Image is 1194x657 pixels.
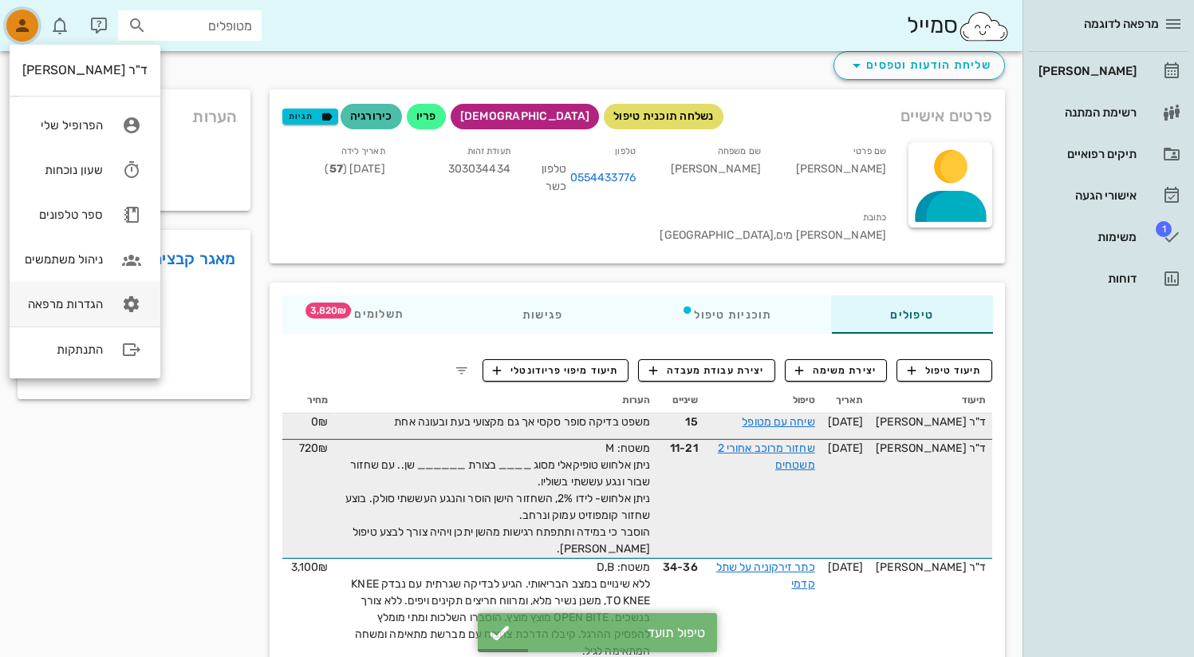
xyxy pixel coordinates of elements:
span: תיעוד מיפוי פריודונטלי [493,363,618,378]
div: תיקים רפואיים [1035,148,1137,160]
span: יצירת עבודת מעבדה [649,363,764,378]
span: תשלומים [341,309,404,320]
span: משטח: D,B [597,560,650,574]
span: שליחת הודעות וטפסים [847,56,991,75]
th: טיפול [704,388,822,414]
a: כתר זירקוניה על שתל קדמי [716,560,815,591]
th: תיעוד [869,388,992,414]
button: יצירת משימה [785,359,888,382]
span: [DATE] [828,560,864,574]
div: [PERSON_NAME] [1035,65,1137,77]
span: מרפאה לדוגמה [1084,17,1159,31]
div: רשימת המתנה [1035,106,1137,119]
th: הערות [335,388,657,414]
span: [DATE] [828,441,864,455]
div: הפרופיל שלי [22,118,103,133]
div: התנתקות [22,342,103,357]
span: פריו [416,104,436,129]
span: 303034434 [448,162,510,176]
div: משימות [1035,231,1137,243]
small: כתובת [863,212,887,223]
span: משפט בדיקה סופר סקסי אך גם מקצועי בעת ובעונה אחת [394,415,650,429]
div: הגדרות מרפאה [22,297,103,311]
div: ד"ר [PERSON_NAME] [876,440,986,457]
a: שיחה עם מטופל [742,415,814,429]
div: טלפון כשר [536,160,636,196]
div: טיפולים [830,295,992,334]
a: שחזור מרוכב אחורי 2 משטחים [718,441,815,472]
span: 720₪ [299,441,328,455]
a: [PERSON_NAME] [1029,52,1188,90]
div: [PERSON_NAME] [648,139,774,205]
a: דוחות [1029,259,1188,298]
strong: 57 [329,162,343,176]
button: שליחת הודעות וטפסים [833,51,1005,80]
div: ד"ר [PERSON_NAME] [876,414,986,430]
button: תיעוד מיפוי פריודונטלי [483,359,629,382]
span: [DATE] [828,415,864,429]
button: תיעוד טיפול [896,359,992,382]
div: פגישות [463,295,621,334]
span: משטח: M [605,441,650,455]
div: טיפול תועד [518,625,705,640]
th: מחיר [282,388,335,414]
span: [DEMOGRAPHIC_DATA] [460,104,590,129]
div: תוכניות טיפול [621,295,830,334]
div: אישורי הגעה [1035,189,1137,202]
span: ניתן אלחוש טופיקאלי מסוג ____ בצורת ______ שן.. עם שחזור שבור ונגע עששתי בשוליו. ניתן אלחוש- לידו... [345,458,650,556]
small: שם פרטי [853,146,886,156]
span: , [774,228,776,242]
th: תאריך [822,388,870,414]
div: ד"ר [PERSON_NAME] [22,62,148,77]
span: יצירת משימה [795,363,877,378]
span: כירורגיה [350,104,392,129]
div: [PERSON_NAME] [774,139,899,205]
div: ד"ר [PERSON_NAME] [876,559,986,576]
a: מאגר קבצים [152,246,236,271]
span: תג [47,13,57,22]
span: 0₪ [311,415,328,429]
span: תג [305,303,351,319]
div: סמייל [907,9,1010,43]
span: 15 [663,414,698,430]
a: תיקים רפואיים [1029,135,1188,173]
div: שעון נוכחות [22,163,103,177]
div: ספר טלפונים [22,208,103,222]
button: תגיות [282,109,338,125]
span: נשלחה תוכנית טיפול [613,104,714,129]
span: 34-36 [663,559,698,576]
span: [DATE] ( ) [325,162,384,176]
span: [GEOGRAPHIC_DATA] [660,228,774,242]
span: 3,100₪ [291,560,329,574]
small: טלפון [615,146,636,156]
span: [PERSON_NAME] מים [774,228,886,242]
small: שם משפחה [718,146,761,156]
span: תגיות [289,109,330,124]
span: פרטים אישיים [900,103,992,129]
div: דוחות [1035,272,1137,285]
a: אישורי הגעה [1029,176,1188,215]
a: תגמשימות [1029,218,1188,256]
span: תג [1156,221,1172,237]
th: שיניים [656,388,704,414]
div: ניהול משתמשים [22,252,103,267]
span: תיעוד טיפול [908,363,982,378]
a: 0554433776 [570,169,636,187]
img: SmileCloud logo [958,10,1010,42]
small: תאריך לידה [341,146,385,156]
button: יצירת עבודת מעבדה [638,359,774,382]
a: רשימת המתנה [1029,93,1188,132]
span: 11-21 [663,440,698,457]
small: תעודת זהות [467,146,510,156]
